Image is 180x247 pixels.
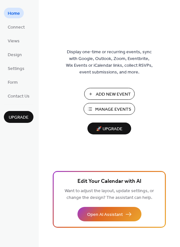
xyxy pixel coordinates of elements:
[4,63,28,73] a: Settings
[96,91,131,98] span: Add New Event
[87,211,123,218] span: Open AI Assistant
[4,8,24,18] a: Home
[8,52,22,58] span: Design
[4,21,29,32] a: Connect
[9,114,29,121] span: Upgrade
[91,125,127,133] span: 🚀 Upgrade
[4,35,23,46] a: Views
[8,38,20,45] span: Views
[84,88,135,100] button: Add New Event
[8,93,30,100] span: Contact Us
[77,177,141,186] span: Edit Your Calendar with AI
[8,65,24,72] span: Settings
[66,49,153,76] span: Display one-time or recurring events, sync with Google, Outlook, Zoom, Eventbrite, Wix Events or ...
[8,24,25,31] span: Connect
[77,207,141,221] button: Open AI Assistant
[65,187,154,202] span: Want to adjust the layout, update settings, or change the design? The assistant can help.
[4,90,33,101] a: Contact Us
[4,49,26,60] a: Design
[84,103,135,115] button: Manage Events
[8,10,20,17] span: Home
[87,123,131,134] button: 🚀 Upgrade
[8,79,18,86] span: Form
[4,111,33,123] button: Upgrade
[4,77,22,87] a: Form
[95,106,131,113] span: Manage Events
